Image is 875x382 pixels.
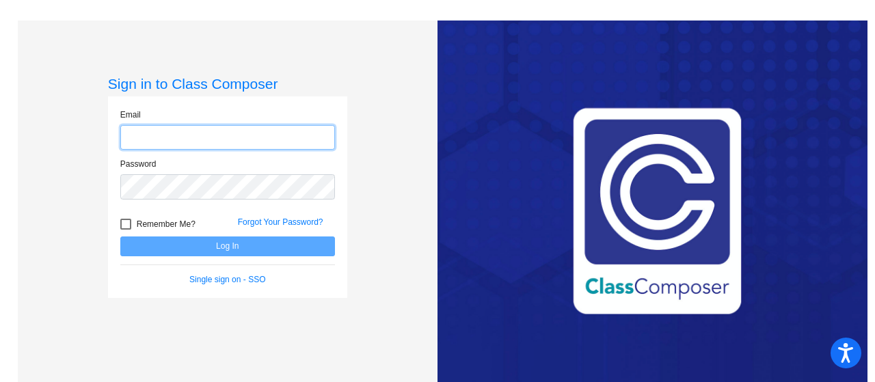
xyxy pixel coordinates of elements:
a: Single sign on - SSO [189,275,265,284]
a: Forgot Your Password? [238,217,323,227]
span: Remember Me? [137,216,196,232]
button: Log In [120,236,335,256]
label: Password [120,158,157,170]
h3: Sign in to Class Composer [108,75,347,92]
label: Email [120,109,141,121]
